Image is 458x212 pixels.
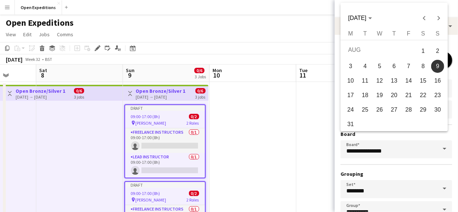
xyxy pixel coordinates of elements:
[416,59,430,74] button: 08-08-2026
[348,15,367,21] span: [DATE]
[421,30,425,37] span: S
[343,88,358,103] button: 17-08-2026
[387,74,401,88] button: 13-08-2026
[402,74,415,87] span: 14
[387,103,401,117] button: 27-08-2026
[359,103,372,116] span: 25
[344,103,357,116] span: 24
[346,12,375,25] button: Choose month and year
[344,89,357,102] span: 17
[373,103,386,116] span: 26
[402,60,415,73] span: 7
[402,103,415,116] span: 28
[431,74,444,87] span: 16
[416,103,430,117] button: 29-08-2026
[343,43,416,59] td: AUG
[372,103,387,117] button: 26-08-2026
[431,43,444,58] span: 2
[407,30,410,37] span: F
[372,88,387,103] button: 19-08-2026
[388,74,401,87] span: 13
[417,89,430,102] span: 22
[431,60,444,73] span: 9
[401,74,416,88] button: 14-08-2026
[401,59,416,74] button: 07-08-2026
[372,74,387,88] button: 12-08-2026
[344,118,357,131] span: 31
[431,89,444,102] span: 23
[372,59,387,74] button: 05-08-2026
[343,59,358,74] button: 03-08-2026
[417,11,432,25] button: Previous month
[417,103,430,116] span: 29
[432,11,446,25] button: Next month
[436,30,440,37] span: S
[417,74,430,87] span: 15
[431,103,444,116] span: 30
[373,89,386,102] span: 19
[388,103,401,116] span: 27
[358,74,372,88] button: 11-08-2026
[343,103,358,117] button: 24-08-2026
[373,60,386,73] span: 5
[430,43,445,59] button: 02-08-2026
[402,89,415,102] span: 21
[430,88,445,103] button: 23-08-2026
[416,88,430,103] button: 22-08-2026
[401,88,416,103] button: 21-08-2026
[388,60,401,73] span: 6
[359,89,372,102] span: 18
[417,60,430,73] span: 8
[348,30,353,37] span: M
[392,30,396,37] span: T
[387,59,401,74] button: 06-08-2026
[358,59,372,74] button: 04-08-2026
[359,60,372,73] span: 4
[388,89,401,102] span: 20
[358,88,372,103] button: 18-08-2026
[430,59,445,74] button: 09-08-2026
[430,74,445,88] button: 16-08-2026
[387,88,401,103] button: 20-08-2026
[377,30,383,37] span: W
[430,103,445,117] button: 30-08-2026
[343,74,358,88] button: 10-08-2026
[416,74,430,88] button: 15-08-2026
[358,103,372,117] button: 25-08-2026
[416,43,430,59] button: 01-08-2026
[344,74,357,87] span: 10
[373,74,386,87] span: 12
[344,60,357,73] span: 3
[417,43,430,58] span: 1
[343,117,358,132] button: 31-08-2026
[363,30,367,37] span: T
[359,74,372,87] span: 11
[401,103,416,117] button: 28-08-2026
